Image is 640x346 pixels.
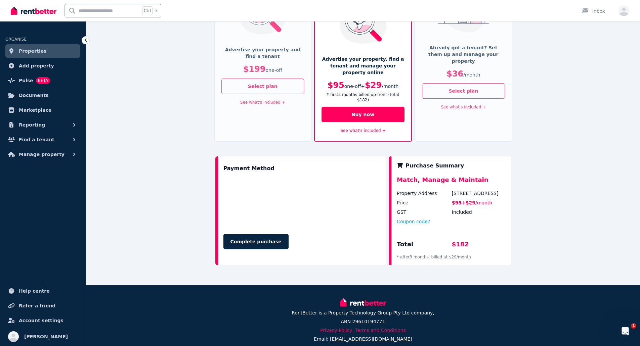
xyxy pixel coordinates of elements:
span: Manage property [19,150,65,158]
span: $29 [365,81,382,90]
span: + [361,84,365,89]
p: * first 3 month s billed up-front (total $182 ) [322,92,404,103]
a: See what's included + [240,100,285,105]
span: ORGANISE [5,37,27,42]
span: Account settings [19,316,63,325]
span: Documents [19,91,49,99]
span: Marketplace [19,106,51,114]
a: PulseBETA [5,74,80,87]
span: $29 [466,200,475,205]
div: Property Address [397,190,451,197]
span: Refer a friend [19,302,55,310]
img: RentBetter [340,297,386,307]
span: [PERSON_NAME] [24,333,68,341]
div: [STREET_ADDRESS] [452,190,506,197]
button: Select plan [422,83,505,99]
span: 1 [631,323,636,329]
div: Purchase Summary [397,162,505,170]
p: Already got a tenant? Set them up and manage your property [422,44,505,64]
span: / month [475,200,492,205]
div: Included [452,209,506,215]
button: Reporting [5,118,80,132]
div: GST [397,209,451,215]
div: Price [397,199,451,206]
a: Add property [5,59,80,72]
span: / month [463,72,480,78]
div: Inbox [582,8,605,14]
span: one-off [344,84,361,89]
iframe: Intercom live chat [617,323,633,339]
button: Find a tenant [5,133,80,146]
p: Email: [314,336,412,342]
span: Ctrl [142,6,153,15]
p: RentBetter is a Property Technology Group Pty Ltd company, [292,309,434,316]
span: Pulse [19,77,33,85]
span: $199 [243,64,266,74]
div: Total [397,240,451,252]
div: Match, Manage & Maintain [397,175,505,190]
a: Refer a friend [5,299,80,312]
button: Select plan [221,79,304,94]
button: Coupon code? [397,218,430,225]
a: Privacy Policy, Terms and Conditions [320,328,406,333]
iframe: Secure payment input frame [222,177,382,227]
a: Properties [5,44,80,58]
span: Find a tenant [19,136,54,144]
p: * after 3 month s, billed at $29 / month [397,254,505,260]
img: RentBetter [11,6,56,16]
span: $95 [328,81,344,90]
a: Documents [5,89,80,102]
div: $182 [452,240,506,252]
button: Complete purchase [223,234,289,249]
span: $95 [452,200,462,205]
p: Advertise your property and find a tenant [221,46,304,60]
a: See what's included + [341,128,386,133]
span: + [462,200,466,205]
span: k [155,8,158,13]
a: Account settings [5,314,80,327]
button: Buy now [322,107,404,122]
p: Advertise your property, find a tenant and manage your property online [322,56,404,76]
a: See what's included + [441,105,486,109]
span: Help centre [19,287,50,295]
a: Marketplace [5,103,80,117]
a: Help centre [5,284,80,298]
button: Manage property [5,148,80,161]
span: Reporting [19,121,45,129]
span: Add property [19,62,54,70]
span: Properties [19,47,47,55]
span: / month [382,84,398,89]
span: BETA [36,77,50,84]
span: one-off [265,67,282,73]
span: [EMAIL_ADDRESS][DOMAIN_NAME] [330,336,412,342]
span: $36 [446,69,463,79]
p: ABN 29610194771 [341,318,385,325]
div: Payment Method [223,162,274,175]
